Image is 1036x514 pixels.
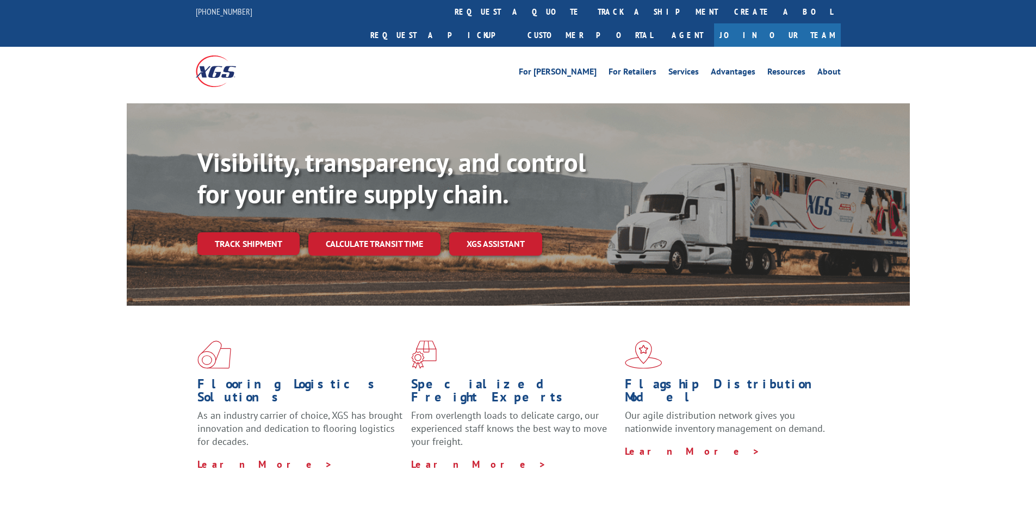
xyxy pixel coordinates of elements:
a: Agent [661,23,714,47]
a: Calculate transit time [308,232,441,256]
a: Track shipment [197,232,300,255]
h1: Specialized Freight Experts [411,377,617,409]
span: Our agile distribution network gives you nationwide inventory management on demand. [625,409,825,435]
img: xgs-icon-flagship-distribution-model-red [625,340,662,369]
a: Learn More > [625,445,760,457]
a: Customer Portal [519,23,661,47]
a: XGS ASSISTANT [449,232,542,256]
a: Learn More > [197,458,333,470]
a: Request a pickup [362,23,519,47]
h1: Flooring Logistics Solutions [197,377,403,409]
a: [PHONE_NUMBER] [196,6,252,17]
span: As an industry carrier of choice, XGS has brought innovation and dedication to flooring logistics... [197,409,402,448]
img: xgs-icon-focused-on-flooring-red [411,340,437,369]
a: For [PERSON_NAME] [519,67,597,79]
img: xgs-icon-total-supply-chain-intelligence-red [197,340,231,369]
a: Resources [767,67,805,79]
h1: Flagship Distribution Model [625,377,830,409]
a: Join Our Team [714,23,841,47]
a: Advantages [711,67,755,79]
a: Learn More > [411,458,547,470]
a: For Retailers [609,67,656,79]
a: About [817,67,841,79]
p: From overlength loads to delicate cargo, our experienced staff knows the best way to move your fr... [411,409,617,457]
b: Visibility, transparency, and control for your entire supply chain. [197,145,586,210]
a: Services [668,67,699,79]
